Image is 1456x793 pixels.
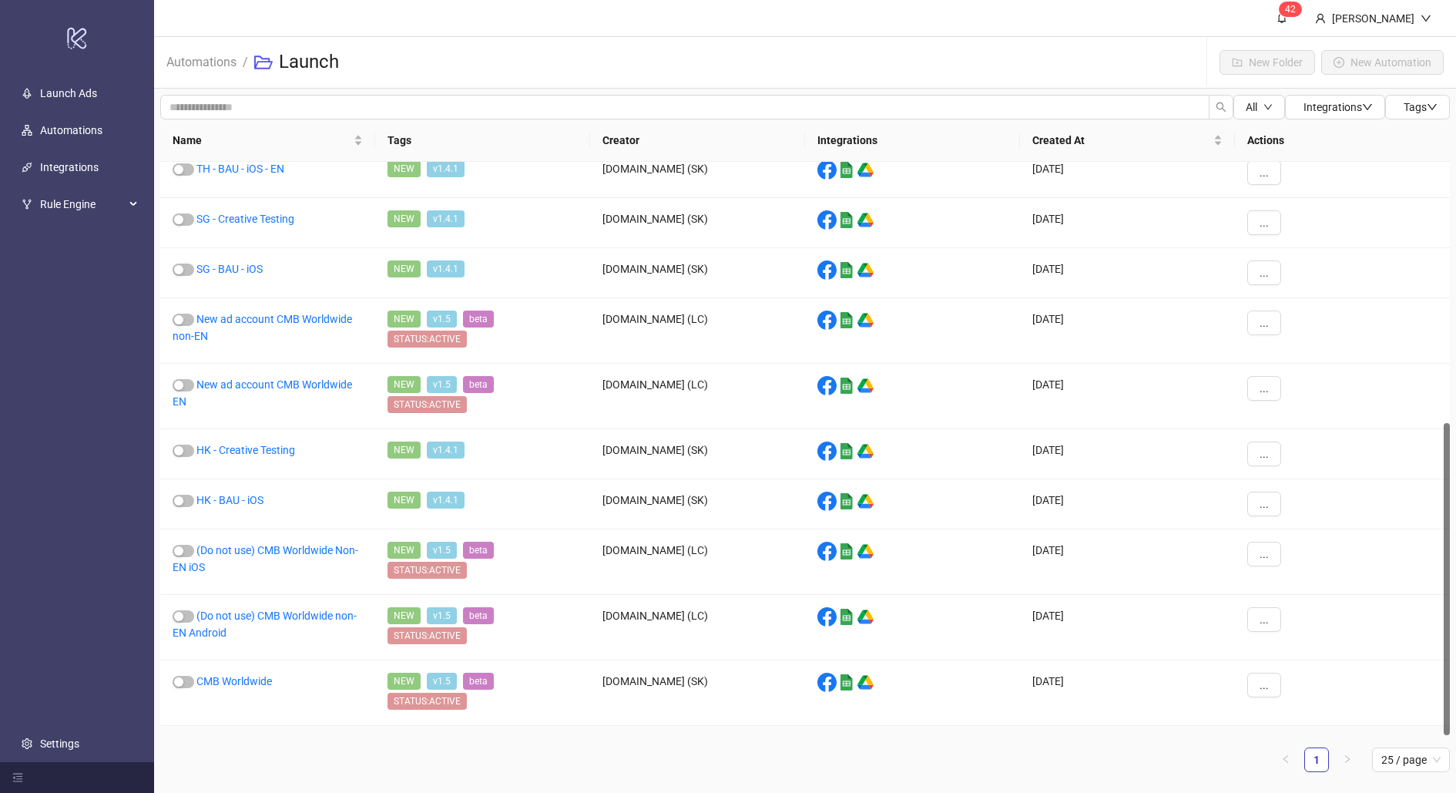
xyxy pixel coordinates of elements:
[1263,102,1273,112] span: down
[427,607,457,624] span: v1.5
[387,562,467,579] span: STATUS:ACTIVE
[427,260,465,277] span: v1.4.1
[1381,748,1441,771] span: 25 / page
[1427,102,1438,113] span: down
[1247,376,1281,401] button: ...
[590,726,805,776] div: [DOMAIN_NAME] (SK)
[427,311,457,328] span: v1.5
[40,87,97,99] a: Launch Ads
[387,673,421,690] span: NEW
[196,494,263,506] a: HK - BAU - iOS
[1247,607,1281,632] button: ...
[1032,132,1210,149] span: Created At
[590,429,805,479] div: [DOMAIN_NAME] (SK)
[1247,442,1281,466] button: ...
[1260,448,1269,460] span: ...
[1020,364,1235,429] div: [DATE]
[463,311,494,328] span: beta
[1305,748,1328,771] a: 1
[1216,102,1226,113] span: search
[1315,13,1326,24] span: user
[1247,311,1281,335] button: ...
[1326,10,1421,27] div: [PERSON_NAME]
[1372,748,1450,772] div: Page Size
[387,260,421,277] span: NEW
[590,248,805,298] div: [DOMAIN_NAME] (SK)
[1404,101,1438,113] span: Tags
[40,124,102,136] a: Automations
[1335,748,1360,772] button: right
[163,52,240,69] a: Automations
[387,331,467,348] span: STATUS:ACTIVE
[1273,748,1298,772] li: Previous Page
[590,479,805,529] div: [DOMAIN_NAME] (SK)
[1303,101,1373,113] span: Integrations
[387,160,421,177] span: NEW
[1020,479,1235,529] div: [DATE]
[387,627,467,644] span: STATUS:ACTIVE
[1247,210,1281,235] button: ...
[1281,754,1290,764] span: left
[1020,148,1235,198] div: [DATE]
[279,50,339,75] h3: Launch
[1273,748,1298,772] button: left
[375,119,590,162] th: Tags
[1246,101,1257,113] span: All
[387,693,467,710] span: STATUS:ACTIVE
[805,119,1020,162] th: Integrations
[463,376,494,393] span: beta
[12,772,23,783] span: menu-fold
[1247,542,1281,566] button: ...
[1247,492,1281,516] button: ...
[1020,726,1235,776] div: [DATE]
[40,189,125,220] span: Rule Engine
[1277,12,1287,23] span: bell
[1247,260,1281,285] button: ...
[173,313,352,342] a: New ad account CMB Worldwide non-EN
[1285,95,1385,119] button: Integrationsdown
[22,199,32,210] span: fork
[387,542,421,559] span: NEW
[254,53,273,72] span: folder-open
[196,444,295,456] a: HK - Creative Testing
[387,311,421,328] span: NEW
[387,396,467,413] span: STATUS:ACTIVE
[1247,673,1281,697] button: ...
[1260,548,1269,560] span: ...
[427,542,457,559] span: v1.5
[1020,298,1235,364] div: [DATE]
[1385,95,1450,119] button: Tagsdown
[196,675,272,687] a: CMB Worldwide
[1235,119,1450,162] th: Actions
[1260,317,1269,329] span: ...
[196,213,294,225] a: SG - Creative Testing
[40,161,99,173] a: Integrations
[463,542,494,559] span: beta
[1260,498,1269,510] span: ...
[427,376,457,393] span: v1.5
[173,378,352,408] a: New ad account CMB Worldwide EN
[463,673,494,690] span: beta
[1219,50,1315,75] button: New Folder
[463,607,494,624] span: beta
[1279,2,1302,17] sup: 42
[590,198,805,248] div: [DOMAIN_NAME] (SK)
[1020,119,1235,162] th: Created At
[173,544,358,573] a: (Do not use) CMB Worldwide Non-EN iOS
[427,673,457,690] span: v1.5
[590,119,805,162] th: Creator
[1335,748,1360,772] li: Next Page
[1020,660,1235,726] div: [DATE]
[1362,102,1373,113] span: down
[1421,13,1431,24] span: down
[40,738,79,750] a: Settings
[427,492,465,509] span: v1.4.1
[387,442,421,459] span: NEW
[387,376,421,393] span: NEW
[427,160,465,177] span: v1.4.1
[173,610,357,639] a: (Do not use) CMB Worldwide non-EN Android
[1020,429,1235,479] div: [DATE]
[1260,267,1269,279] span: ...
[387,607,421,624] span: NEW
[1321,50,1444,75] button: New Automation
